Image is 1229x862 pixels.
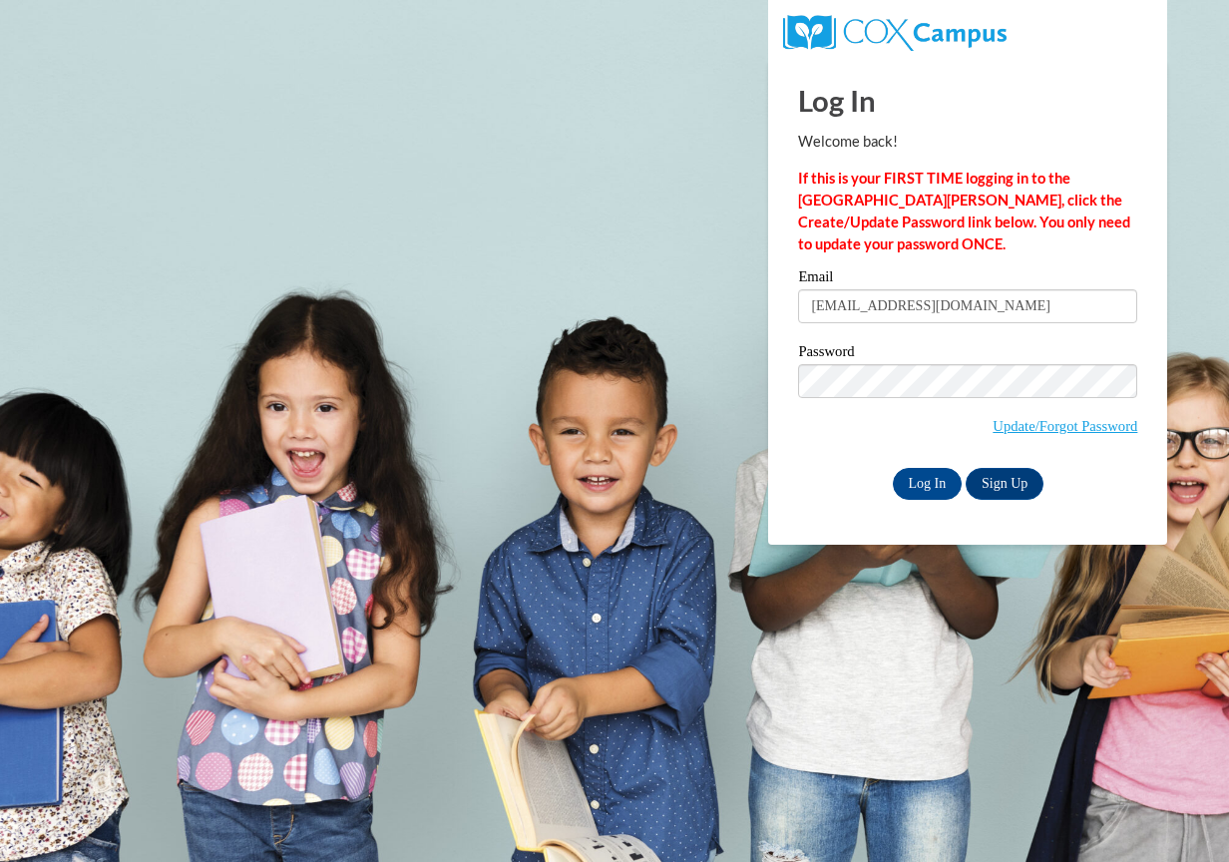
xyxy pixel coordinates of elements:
[783,23,1006,40] a: COX Campus
[798,344,1137,364] label: Password
[798,269,1137,289] label: Email
[993,418,1137,434] a: Update/Forgot Password
[798,80,1137,121] h1: Log In
[966,468,1043,500] a: Sign Up
[893,468,963,500] input: Log In
[798,131,1137,153] p: Welcome back!
[798,170,1130,252] strong: If this is your FIRST TIME logging in to the [GEOGRAPHIC_DATA][PERSON_NAME], click the Create/Upd...
[783,15,1006,51] img: COX Campus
